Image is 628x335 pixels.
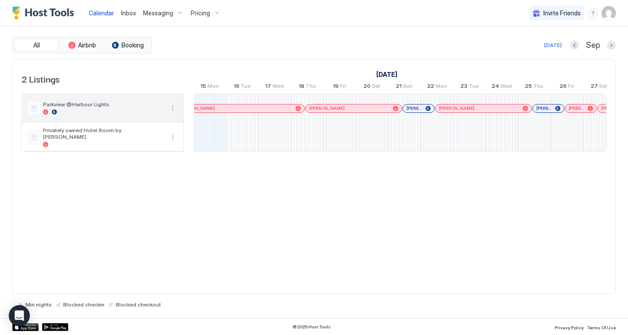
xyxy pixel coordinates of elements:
[89,9,114,17] span: Calendar
[12,7,78,20] a: Host Tools Logo
[333,83,339,92] span: 19
[9,305,30,326] div: Open Intercom Messenger
[207,83,219,92] span: Mon
[543,40,563,50] button: [DATE]
[458,81,481,94] a: September 23, 2025
[265,83,271,92] span: 17
[168,132,178,142] div: menu
[116,301,161,308] span: Blocked checkout
[372,83,380,92] span: Sat
[60,39,104,51] button: Airbnb
[607,41,616,50] button: Next month
[588,8,598,18] div: menu
[543,9,581,17] span: Invite Friends
[555,322,584,331] a: Privacy Policy
[403,83,413,92] span: Sun
[394,81,415,94] a: September 21, 2025
[374,68,400,81] a: September 1, 2025
[263,81,286,94] a: September 17, 2025
[12,37,152,54] div: tab-group
[12,323,39,331] a: App Store
[407,105,422,111] span: [PERSON_NAME]
[63,301,104,308] span: Blocked checkin
[587,325,616,330] span: Terms Of Use
[602,6,616,20] div: User profile
[168,103,178,113] button: More options
[14,39,58,51] button: All
[489,81,514,94] a: September 24, 2025
[586,40,600,50] span: Sep
[361,81,382,94] a: September 20, 2025
[591,83,598,92] span: 27
[25,301,52,308] span: Min nights
[143,9,173,17] span: Messaging
[544,41,562,49] div: [DATE]
[492,83,499,92] span: 24
[21,72,60,85] span: 2 Listings
[533,83,543,92] span: Thu
[601,105,617,111] span: [PERSON_NAME]
[427,83,434,92] span: 22
[599,83,607,92] span: Sat
[331,81,348,94] a: September 19, 2025
[340,83,346,92] span: Fri
[299,83,304,92] span: 18
[568,83,574,92] span: Fri
[435,83,447,92] span: Mon
[569,105,584,111] span: [PERSON_NAME]
[293,324,331,330] span: © 2025 Host Tools
[106,39,150,51] button: Booking
[43,127,164,140] span: Privately owned Hotel Room by [PERSON_NAME]
[309,105,345,111] span: [PERSON_NAME]
[525,83,532,92] span: 25
[557,81,576,94] a: September 26, 2025
[121,9,136,17] span: Inbox
[121,41,144,49] span: Booking
[200,83,206,92] span: 15
[364,83,371,92] span: 20
[469,83,478,92] span: Tue
[78,41,96,49] span: Airbnb
[121,8,136,18] a: Inbox
[460,83,467,92] span: 23
[425,81,449,94] a: September 22, 2025
[555,325,584,330] span: Privacy Policy
[168,103,178,113] div: menu
[33,41,40,49] span: All
[500,83,512,92] span: Wed
[560,83,567,92] span: 26
[396,83,402,92] span: 21
[306,83,316,92] span: Thu
[523,81,546,94] a: September 25, 2025
[272,83,284,92] span: Wed
[241,83,250,92] span: Tue
[42,323,68,331] a: Google Play Store
[570,41,579,50] button: Previous month
[89,8,114,18] a: Calendar
[179,105,215,111] span: [PERSON_NAME]
[296,81,318,94] a: September 18, 2025
[232,81,253,94] a: September 16, 2025
[536,105,552,111] span: [PERSON_NAME]
[587,322,616,331] a: Terms Of Use
[589,81,610,94] a: September 27, 2025
[43,101,164,108] span: Parkview @Harbour Lights
[439,105,475,111] span: [PERSON_NAME]
[191,9,210,17] span: Pricing
[198,81,221,94] a: September 15, 2025
[234,83,239,92] span: 16
[168,132,178,142] button: More options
